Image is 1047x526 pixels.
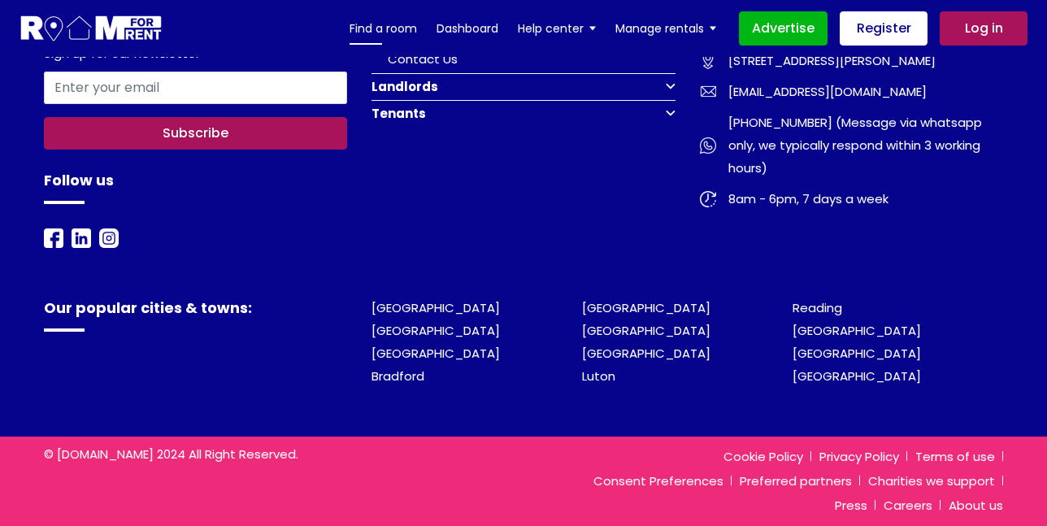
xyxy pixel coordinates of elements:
span: [STREET_ADDRESS][PERSON_NAME] [716,50,936,72]
a: Press [827,497,875,514]
a: 8am - 6pm, 7 days a week [700,188,1003,211]
a: Cookie Policy [715,448,811,465]
a: About us [941,497,1003,514]
button: Landlords [371,73,675,100]
a: Bradford [371,367,424,385]
a: [GEOGRAPHIC_DATA] [371,322,500,339]
a: Privacy Policy [811,448,907,465]
img: Room For Rent [700,84,716,100]
a: Charities we support [860,472,1003,489]
a: [EMAIL_ADDRESS][DOMAIN_NAME] [700,80,1003,103]
img: Room For Rent [72,228,91,248]
a: Careers [875,497,941,514]
a: [GEOGRAPHIC_DATA] [371,345,500,362]
a: Dashboard [437,16,498,41]
p: © [DOMAIN_NAME] 2024 All Right Reserved. [44,445,347,464]
a: [GEOGRAPHIC_DATA] [793,345,921,362]
img: Room For Rent [700,191,716,207]
a: [GEOGRAPHIC_DATA] [582,322,710,339]
a: [STREET_ADDRESS][PERSON_NAME] [700,50,1003,72]
img: Room For Rent [99,228,119,248]
h4: Our popular cities & towns: [44,297,347,332]
a: Consent Preferences [585,472,732,489]
a: Preferred partners [732,472,860,489]
a: [PHONE_NUMBER] (Message via whatsapp only, we typically respond within 3 working hours) [700,111,1003,180]
a: LinkedIn [72,228,91,246]
a: Find a room [350,16,417,41]
button: Subscribe [44,117,347,150]
input: Enter your email [44,72,347,104]
a: Log in [940,11,1027,46]
a: Register [840,11,928,46]
a: [GEOGRAPHIC_DATA] [582,345,710,362]
a: [GEOGRAPHIC_DATA] [793,367,921,385]
a: Contact Us [388,50,458,67]
a: Manage rentals [615,16,716,41]
a: [GEOGRAPHIC_DATA] [582,299,710,316]
h4: Follow us [44,169,347,204]
button: Tenants [371,100,675,127]
a: Instagram [99,228,119,246]
a: Luton [582,367,615,385]
a: Help center [518,16,596,41]
img: Room For Rent [700,53,716,69]
span: [EMAIL_ADDRESS][DOMAIN_NAME] [716,80,927,103]
a: Facebook [44,228,63,246]
a: [GEOGRAPHIC_DATA] [371,299,500,316]
img: Room For Rent [44,228,63,248]
img: Logo for Room for Rent, featuring a welcoming design with a house icon and modern typography [20,14,163,44]
a: Reading [793,299,842,316]
a: [GEOGRAPHIC_DATA] [793,322,921,339]
a: Advertise [739,11,828,46]
a: Terms of use [907,448,1003,465]
img: Room For Rent [700,137,716,154]
span: 8am - 6pm, 7 days a week [716,188,888,211]
span: [PHONE_NUMBER] (Message via whatsapp only, we typically respond within 3 working hours) [716,111,1003,180]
